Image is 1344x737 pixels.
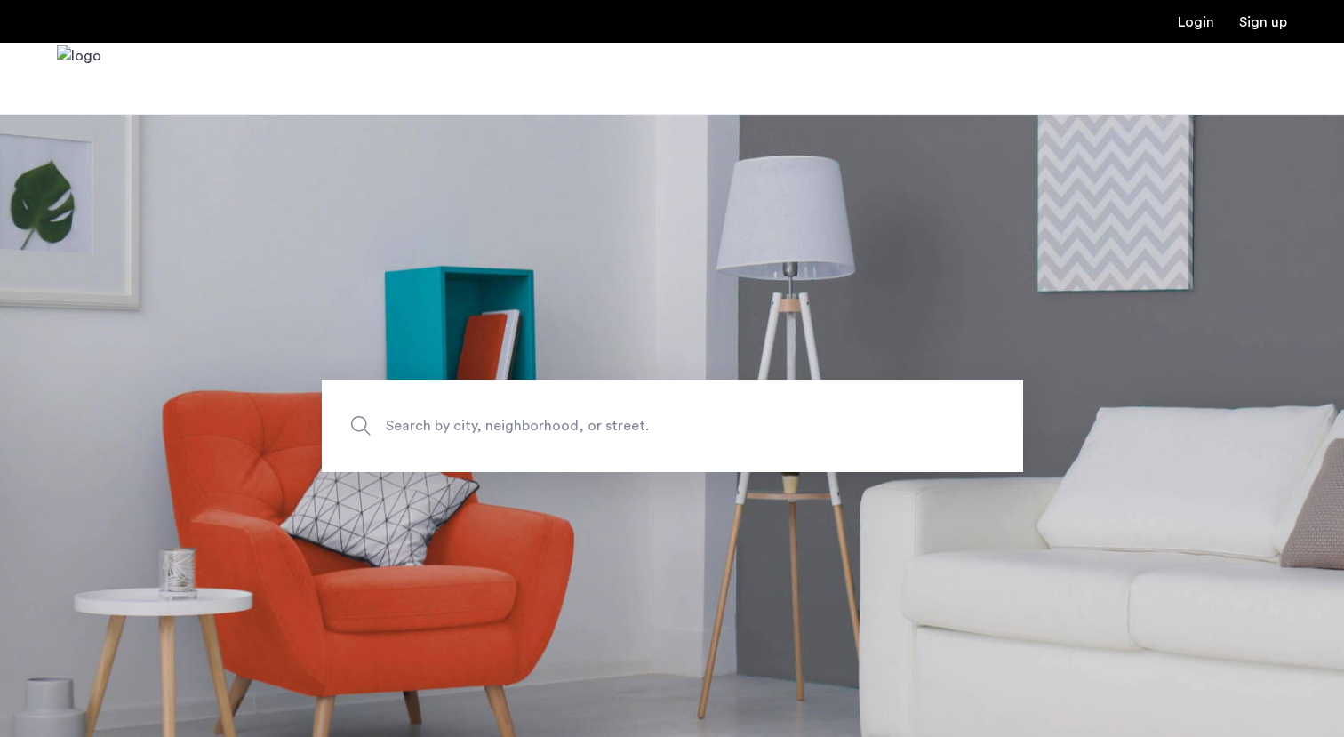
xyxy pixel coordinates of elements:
a: Registration [1239,15,1287,29]
a: Login [1178,15,1214,29]
img: logo [57,45,101,112]
input: Apartment Search [322,380,1023,472]
span: Search by city, neighborhood, or street. [386,413,876,437]
a: Cazamio Logo [57,45,101,112]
